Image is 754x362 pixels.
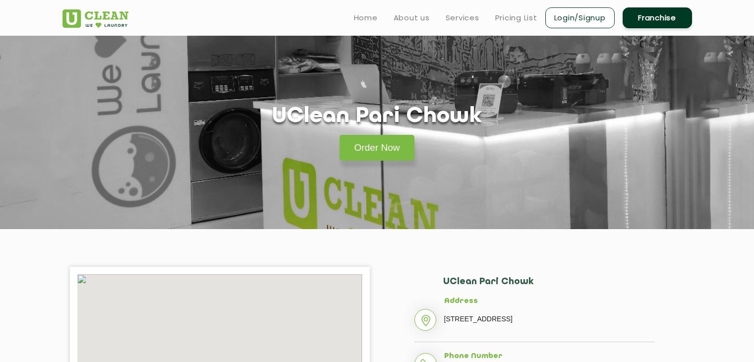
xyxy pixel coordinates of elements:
a: Services [446,12,479,24]
a: Order Now [340,135,415,161]
a: Login/Signup [545,7,615,28]
p: [STREET_ADDRESS] [444,311,655,326]
img: UClean Laundry and Dry Cleaning [62,9,128,28]
a: Home [354,12,378,24]
h5: Address [444,297,655,306]
a: Franchise [623,7,692,28]
h2: UClean Pari Chowk [443,277,655,297]
a: About us [394,12,430,24]
h1: UClean Pari Chowk [272,104,482,129]
a: Pricing List [495,12,537,24]
h5: Phone Number [444,352,655,361]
